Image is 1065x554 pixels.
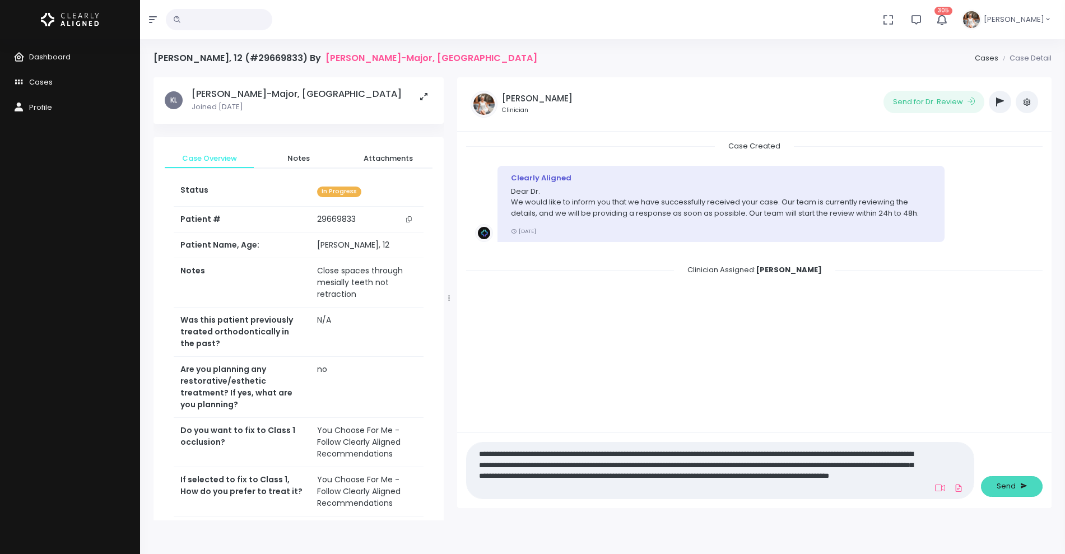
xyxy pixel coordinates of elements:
[174,418,310,467] th: Do you want to fix to Class 1 occlusion?
[511,173,931,184] div: Clearly Aligned
[352,153,424,164] span: Attachments
[511,227,536,235] small: [DATE]
[174,308,310,357] th: Was this patient previously treated orthodontically in the past?
[934,7,952,15] span: 305
[981,476,1043,497] button: Send
[961,10,982,30] img: Header Avatar
[174,357,310,418] th: Are you planning any restorative/esthetic treatment? If yes, what are you planning?
[325,53,537,63] a: [PERSON_NAME]-Major, [GEOGRAPHIC_DATA]
[883,91,984,113] button: Send for Dr. Review
[310,308,424,357] td: N/A
[174,467,310,516] th: If selected to fix to Class 1, How do you prefer to treat it?
[674,261,835,278] span: Clinician Assigned:
[263,153,334,164] span: Notes
[975,53,998,63] a: Cases
[310,207,424,232] td: 29669833
[984,14,1044,25] span: [PERSON_NAME]
[174,153,245,164] span: Case Overview
[310,232,424,258] td: [PERSON_NAME], 12
[466,141,1043,421] div: scrollable content
[310,418,424,467] td: You Choose For Me - Follow Clearly Aligned Recommendations
[192,89,402,100] h5: [PERSON_NAME]-Major, [GEOGRAPHIC_DATA]
[174,232,310,258] th: Patient Name, Age:
[998,53,1052,64] li: Case Detail
[715,137,794,155] span: Case Created
[29,77,53,87] span: Cases
[317,187,361,197] span: In Progress
[310,357,424,418] td: no
[154,53,537,63] h4: [PERSON_NAME], 12 (#29669833) By
[165,91,183,109] span: KL
[511,186,931,219] p: Dear Dr. We would like to inform you that we have successfully received your case. Our team is cu...
[29,102,52,113] span: Profile
[154,77,444,520] div: scrollable content
[502,106,573,115] small: Clinician
[174,178,310,206] th: Status
[29,52,71,62] span: Dashboard
[502,94,573,104] h5: [PERSON_NAME]
[192,101,402,113] p: Joined [DATE]
[997,481,1016,492] span: Send
[952,478,965,498] a: Add Files
[174,258,310,308] th: Notes
[41,8,99,31] img: Logo Horizontal
[310,467,424,516] td: You Choose For Me - Follow Clearly Aligned Recommendations
[933,483,947,492] a: Add Loom Video
[174,206,310,232] th: Patient #
[310,258,424,308] td: Close spaces through mesially teeth not retraction
[756,264,822,275] b: [PERSON_NAME]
